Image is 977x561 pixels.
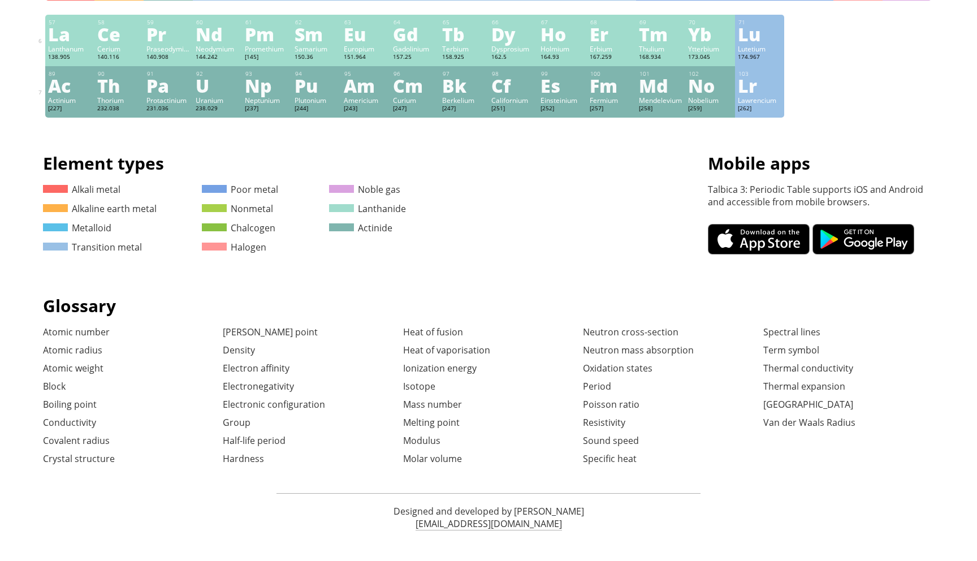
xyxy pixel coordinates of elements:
div: 162.5 [491,53,535,62]
a: [PERSON_NAME] point [223,326,318,338]
div: 174.967 [738,53,781,62]
a: [EMAIL_ADDRESS][DOMAIN_NAME] [416,517,562,530]
a: Electron affinity [223,362,289,374]
div: 61 [245,19,288,26]
div: 66 [492,19,535,26]
div: 151.964 [344,53,387,62]
h1: Mobile apps [708,152,934,175]
div: [247] [442,105,486,114]
a: Thermal conductivity [763,362,853,374]
div: Promethium [245,44,288,53]
div: 140.908 [146,53,190,62]
div: Lutetium [738,44,781,53]
div: 63 [344,19,387,26]
div: Pu [295,76,338,94]
div: 98 [492,70,535,77]
div: Holmium [541,44,584,53]
p: Designed and developed by [PERSON_NAME] [276,505,701,517]
div: Nd [196,25,239,43]
div: Fm [590,76,633,94]
a: Group [223,416,250,429]
div: Es [541,76,584,94]
a: Isotope [403,380,435,392]
a: Alkaline earth metal [43,202,157,215]
a: Modulus [403,434,440,447]
div: 91 [147,70,190,77]
div: Neptunium [245,96,288,105]
a: Heat of fusion [403,326,463,338]
div: Am [344,76,387,94]
div: [145] [245,53,288,62]
div: Yb [688,25,732,43]
div: Lawrencium [738,96,781,105]
a: Atomic number [43,326,110,338]
div: Tb [442,25,486,43]
div: Americium [344,96,387,105]
div: 92 [196,70,239,77]
a: Electronic configuration [223,398,325,411]
a: Melting point [403,416,460,429]
a: Metalloid [43,222,111,234]
a: Halogen [202,241,266,253]
a: Ionization energy [403,362,477,374]
div: Berkelium [442,96,486,105]
a: Atomic radius [43,344,102,356]
div: 70 [689,19,732,26]
div: Md [639,76,682,94]
div: 97 [443,70,486,77]
div: 67 [541,19,584,26]
div: [247] [393,105,436,114]
div: 140.116 [97,53,141,62]
div: 101 [639,70,682,77]
div: Nobelium [688,96,732,105]
div: Th [97,76,141,94]
div: Sm [295,25,338,43]
a: Nonmetal [202,202,273,215]
a: Mass number [403,398,462,411]
a: Van der Waals Radius [763,416,855,429]
div: 167.259 [590,53,633,62]
div: 102 [689,70,732,77]
div: Europium [344,44,387,53]
a: Electronegativity [223,380,294,392]
div: Ytterbium [688,44,732,53]
a: Thermal expansion [763,380,845,392]
div: 57 [49,19,92,26]
a: Poor metal [202,183,278,196]
div: Curium [393,96,436,105]
a: Sound speed [583,434,639,447]
div: 96 [394,70,436,77]
a: Neutron cross-section [583,326,678,338]
a: Covalent radius [43,434,110,447]
div: Pa [146,76,190,94]
div: Dy [491,25,535,43]
a: Lanthanide [329,202,406,215]
div: Terbium [442,44,486,53]
div: 100 [590,70,633,77]
div: 157.25 [393,53,436,62]
div: 71 [738,19,781,26]
div: 150.36 [295,53,338,62]
div: Fermium [590,96,633,105]
a: Block [43,380,66,392]
div: Uranium [196,96,239,105]
div: [259] [688,105,732,114]
div: [252] [541,105,584,114]
div: Lu [738,25,781,43]
a: Boiling point [43,398,97,411]
div: 65 [443,19,486,26]
div: Gd [393,25,436,43]
div: Plutonium [295,96,338,105]
div: 138.905 [48,53,92,62]
div: 58 [98,19,141,26]
a: Half-life period [223,434,286,447]
a: Heat of vaporisation [403,344,490,356]
div: 90 [98,70,141,77]
div: Er [590,25,633,43]
div: Einsteinium [541,96,584,105]
div: Cerium [97,44,141,53]
div: 62 [295,19,338,26]
div: 93 [245,70,288,77]
div: [244] [295,105,338,114]
div: Lanthanum [48,44,92,53]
